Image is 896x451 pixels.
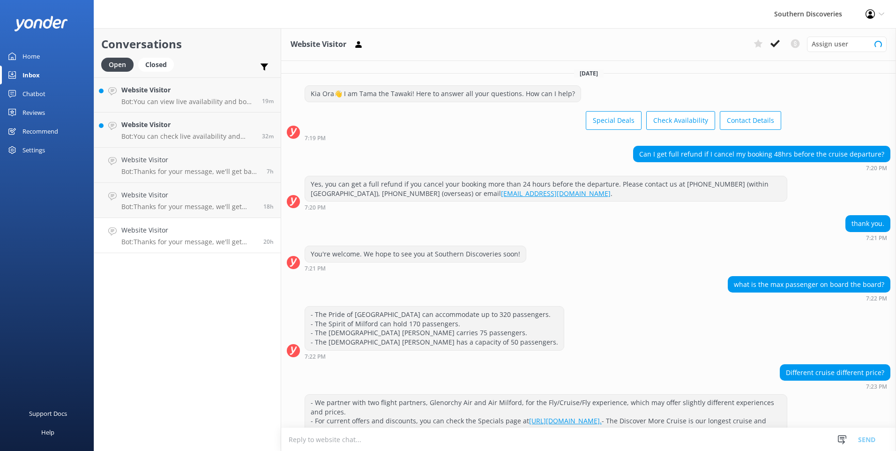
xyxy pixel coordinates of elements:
div: Open [101,58,134,72]
div: Sep 27 2025 07:23pm (UTC +13:00) Pacific/Auckland [780,383,890,390]
span: Assign user [812,39,848,49]
a: [EMAIL_ADDRESS][DOMAIN_NAME] [501,189,611,198]
div: Sep 27 2025 07:21pm (UTC +13:00) Pacific/Auckland [305,265,526,271]
strong: 7:22 PM [305,354,326,360]
button: Special Deals [586,111,642,130]
div: Settings [22,141,45,159]
strong: 7:19 PM [305,135,326,141]
a: Open [101,59,138,69]
h4: Website Visitor [121,85,255,95]
a: Website VisitorBot:Thanks for your message, we'll get back to you as soon as we can. You're also ... [94,148,281,183]
strong: 7:21 PM [866,235,887,241]
p: Bot: Thanks for your message, we'll get back to you as soon as we can. You're also welcome to kee... [121,203,256,211]
a: Closed [138,59,179,69]
div: - We partner with two flight partners, Glenorchy Air and Air Milford, for the Fly/Cruise/Fly expe... [305,395,787,438]
p: Bot: Thanks for your message, we'll get back to you as soon as we can. You're also welcome to kee... [121,167,260,176]
div: Chatbot [22,84,45,103]
div: Sep 27 2025 07:22pm (UTC +13:00) Pacific/Auckland [305,353,564,360]
div: Closed [138,58,174,72]
div: Sep 27 2025 07:22pm (UTC +13:00) Pacific/Auckland [728,295,890,301]
span: Sep 28 2025 04:25pm (UTC +13:00) Pacific/Auckland [262,97,274,105]
a: Website VisitorBot:You can view live availability and book the Milford Sound Nature Cruises onlin... [94,77,281,113]
div: Different cruise different price? [780,365,890,381]
p: Bot: Thanks for your message, we'll get back to you as soon as we can. You're also welcome to kee... [121,238,256,246]
div: Yes, you can get a full refund if you cancel your booking more than 24 hours before the departure... [305,176,787,201]
strong: 7:20 PM [866,165,887,171]
button: Check Availability [646,111,715,130]
h4: Website Visitor [121,225,256,235]
div: thank you. [846,216,890,232]
p: Bot: You can check live availability and book your Milford Sound adventure on our website. [121,132,255,141]
div: - The Pride of [GEOGRAPHIC_DATA] can accommodate up to 320 passengers. - The Spirit of Milford ca... [305,307,564,350]
strong: 7:21 PM [305,266,326,271]
div: Inbox [22,66,40,84]
img: yonder-white-logo.png [14,16,68,31]
a: Website VisitorBot:You can check live availability and book your Milford Sound adventure on our w... [94,113,281,148]
div: Assign User [807,37,887,52]
span: [DATE] [574,69,604,77]
a: Website VisitorBot:Thanks for your message, we'll get back to you as soon as we can. You're also ... [94,218,281,253]
div: what is the max passenger on board the board? [728,277,890,293]
div: Reviews [22,103,45,122]
div: Home [22,47,40,66]
button: Contact Details [720,111,781,130]
p: Bot: You can view live availability and book the Milford Sound Nature Cruises online at [URL][DOM... [121,98,255,106]
div: Sep 27 2025 07:20pm (UTC +13:00) Pacific/Auckland [633,165,890,171]
div: Kia Ora👋 I am Tama the Tawaki! Here to answer all your questions. How can I help? [305,86,581,102]
span: Sep 27 2025 08:54pm (UTC +13:00) Pacific/Auckland [263,203,274,210]
div: Sep 27 2025 07:19pm (UTC +13:00) Pacific/Auckland [305,135,781,141]
h4: Website Visitor [121,120,255,130]
h2: Conversations [101,35,274,53]
div: Recommend [22,122,58,141]
h4: Website Visitor [121,155,260,165]
h4: Website Visitor [121,190,256,200]
div: Sep 27 2025 07:21pm (UTC +13:00) Pacific/Auckland [845,234,890,241]
strong: 7:20 PM [305,205,326,210]
div: Can I get full refund if I cancel my booking 48hrs before the cruise departure? [634,146,890,162]
div: Sep 27 2025 07:20pm (UTC +13:00) Pacific/Auckland [305,204,787,210]
h3: Website Visitor [291,38,346,51]
div: You're welcome. We hope to see you at Southern Discoveries soon! [305,246,526,262]
a: Website VisitorBot:Thanks for your message, we'll get back to you as soon as we can. You're also ... [94,183,281,218]
div: Support Docs [29,404,67,423]
span: Sep 28 2025 04:13pm (UTC +13:00) Pacific/Auckland [262,132,274,140]
strong: 7:23 PM [866,384,887,390]
a: [URL][DOMAIN_NAME]. [529,416,602,425]
div: Help [41,423,54,442]
strong: 7:22 PM [866,296,887,301]
span: Sep 28 2025 09:11am (UTC +13:00) Pacific/Auckland [267,167,274,175]
span: Sep 27 2025 07:27pm (UTC +13:00) Pacific/Auckland [263,238,274,246]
